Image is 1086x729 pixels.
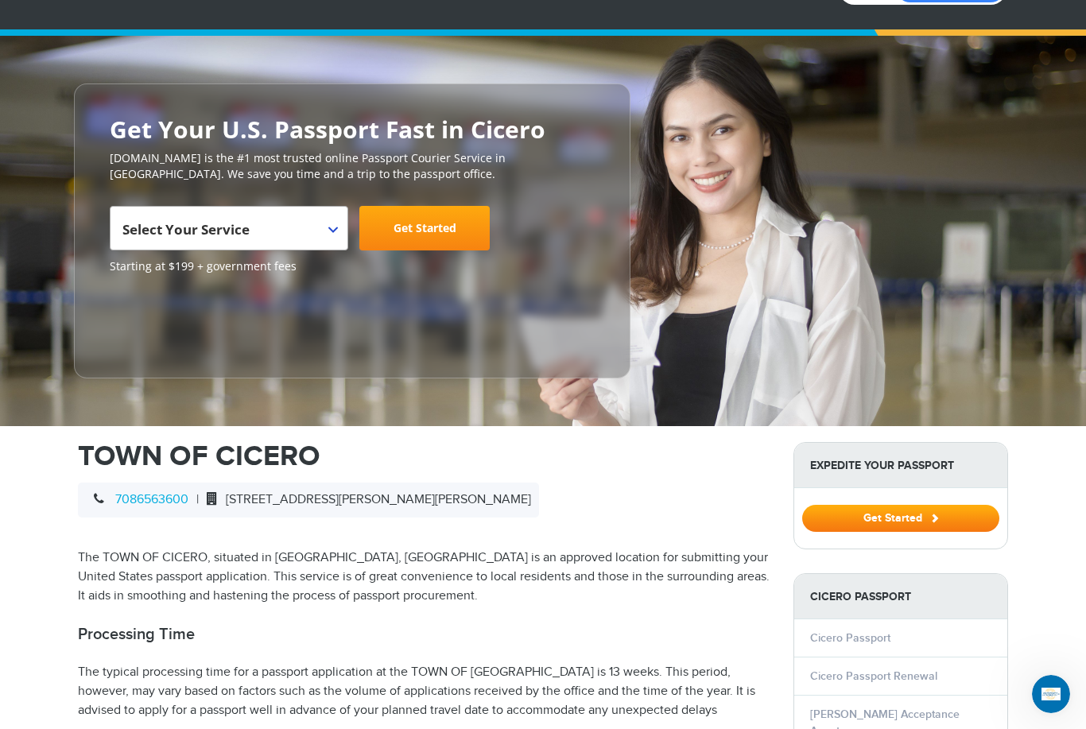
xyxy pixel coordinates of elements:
span: Starting at $199 + government fees [110,258,595,274]
a: Get Started [359,206,490,250]
span: Select Your Service [110,206,348,250]
p: The typical processing time for a passport application at the TOWN OF [GEOGRAPHIC_DATA] is 13 wee... [78,663,770,720]
strong: Cicero Passport [794,574,1007,619]
h2: Get Your U.S. Passport Fast in Cicero [110,116,595,142]
a: Get Started [802,511,999,524]
div: | [78,483,539,518]
h2: Processing Time [78,625,770,644]
span: Select Your Service [122,212,332,257]
a: Cicero Passport Renewal [810,669,937,683]
strong: Expedite Your Passport [794,443,1007,488]
a: 7086563600 [115,492,188,507]
iframe: Customer reviews powered by Trustpilot [110,282,229,362]
iframe: Intercom live chat [1032,675,1070,713]
h1: TOWN OF CICERO [78,442,770,471]
a: Cicero Passport [810,631,890,645]
span: [STREET_ADDRESS][PERSON_NAME][PERSON_NAME] [199,492,531,507]
span: Select Your Service [122,220,250,238]
p: The TOWN OF CICERO, situated in [GEOGRAPHIC_DATA], [GEOGRAPHIC_DATA] is an approved location for ... [78,549,770,606]
button: Get Started [802,505,999,532]
p: [DOMAIN_NAME] is the #1 most trusted online Passport Courier Service in [GEOGRAPHIC_DATA]. We sav... [110,150,595,182]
